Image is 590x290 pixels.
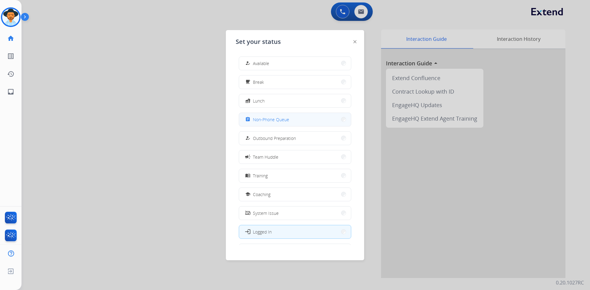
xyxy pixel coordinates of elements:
[253,172,268,179] span: Training
[239,188,351,201] button: Coaching
[556,279,584,286] p: 0.20.1027RC
[245,61,250,66] mat-icon: how_to_reg
[7,88,14,95] mat-icon: inbox
[7,70,14,78] mat-icon: history
[239,207,351,220] button: System Issue
[2,9,19,26] img: avatar
[353,40,356,43] img: close-button
[253,135,296,141] span: Outbound Preparation
[253,229,272,235] span: Logged In
[245,136,250,141] mat-icon: how_to_reg
[7,35,14,42] mat-icon: home
[253,210,279,216] span: System Issue
[7,52,14,60] mat-icon: list_alt
[245,173,250,178] mat-icon: menu_book
[245,211,250,216] mat-icon: phonelink_off
[236,37,281,46] span: Set your status
[253,154,278,160] span: Team Huddle
[245,117,250,122] mat-icon: assignment
[239,113,351,126] button: Non-Phone Queue
[239,169,351,182] button: Training
[239,244,351,257] button: Offline
[245,154,251,160] mat-icon: campaign
[253,98,265,104] span: Lunch
[253,191,270,198] span: Coaching
[245,98,250,103] mat-icon: fastfood
[245,79,250,85] mat-icon: free_breakfast
[239,57,351,70] button: Available
[245,192,250,197] mat-icon: school
[239,132,351,145] button: Outbound Preparation
[239,75,351,89] button: Break
[253,79,264,85] span: Break
[253,60,269,67] span: Available
[239,225,351,238] button: Logged In
[245,229,251,235] mat-icon: login
[239,94,351,107] button: Lunch
[239,150,351,164] button: Team Huddle
[253,116,289,123] span: Non-Phone Queue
